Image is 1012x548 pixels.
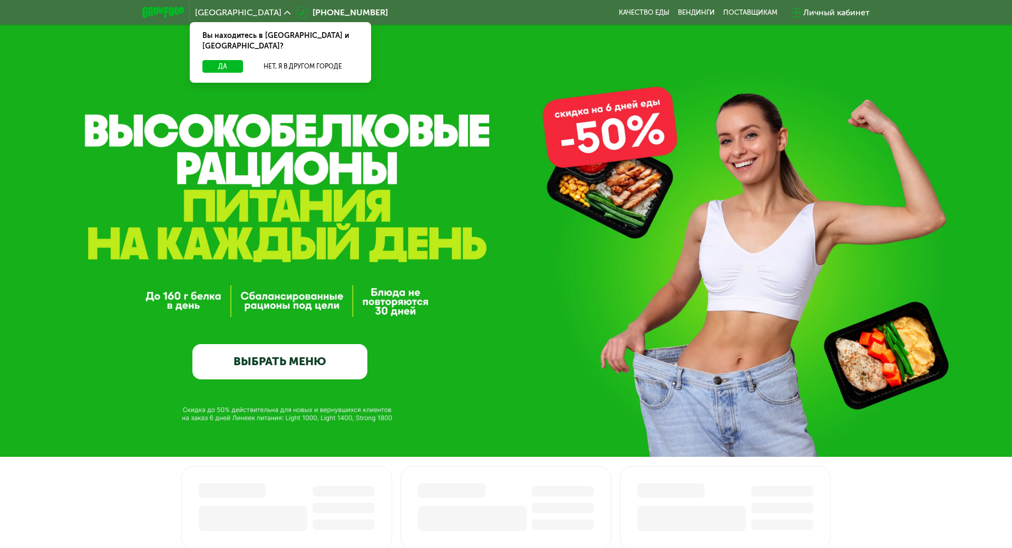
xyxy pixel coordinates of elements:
[195,8,281,17] span: [GEOGRAPHIC_DATA]
[247,60,358,73] button: Нет, я в другом городе
[190,22,371,60] div: Вы находитесь в [GEOGRAPHIC_DATA] и [GEOGRAPHIC_DATA]?
[678,8,715,17] a: Вендинги
[723,8,777,17] div: поставщикам
[192,344,367,379] a: ВЫБРАТЬ МЕНЮ
[803,6,870,19] div: Личный кабинет
[296,6,388,19] a: [PHONE_NUMBER]
[202,60,243,73] button: Да
[619,8,669,17] a: Качество еды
